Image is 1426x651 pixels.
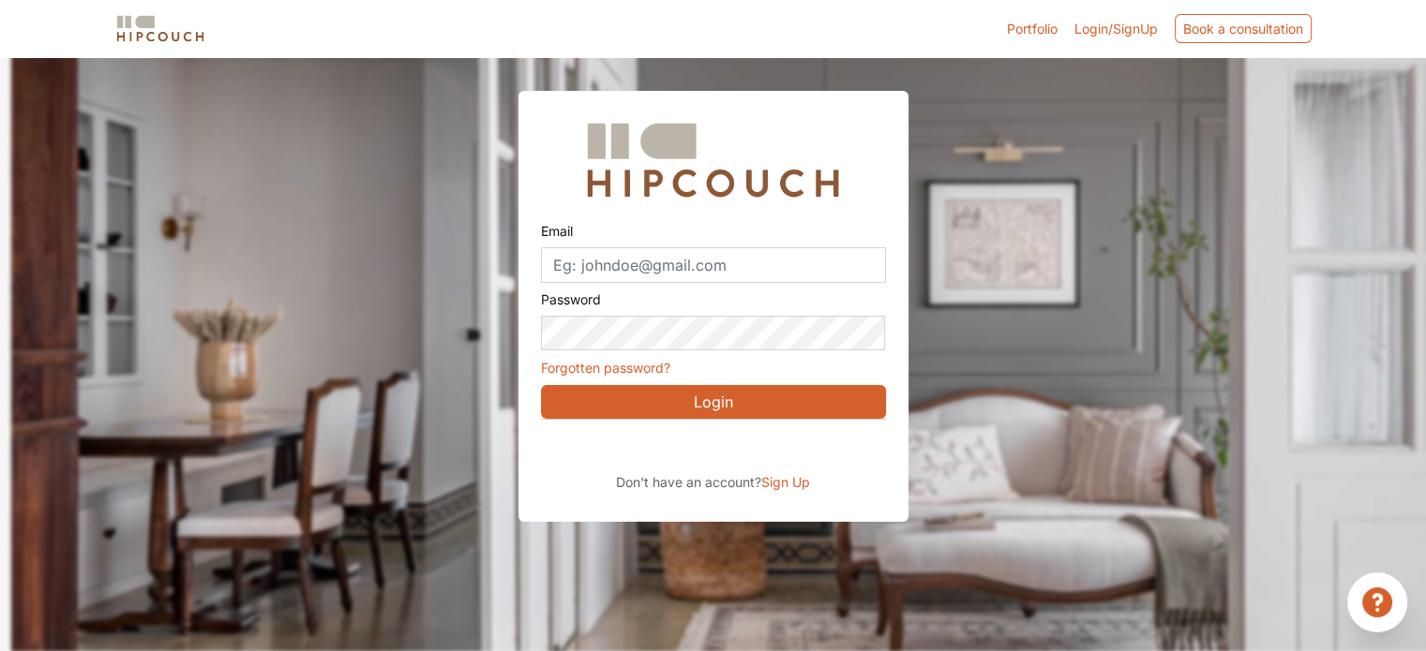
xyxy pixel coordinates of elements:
a: Forgotten password? [541,360,670,376]
div: Book a consultation [1175,14,1312,43]
span: Don't have an account? [616,474,761,490]
span: Login/SignUp [1074,21,1158,37]
label: Password [541,283,601,316]
button: Login [541,385,886,419]
input: Eg: johndoe@gmail.com [541,247,886,283]
a: Portfolio [1007,19,1058,38]
img: logo-horizontal.svg [113,12,207,45]
span: logo-horizontal.svg [113,7,207,50]
label: Email [541,215,573,247]
span: Sign Up [761,474,810,490]
img: Hipcouch Logo [578,113,848,207]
